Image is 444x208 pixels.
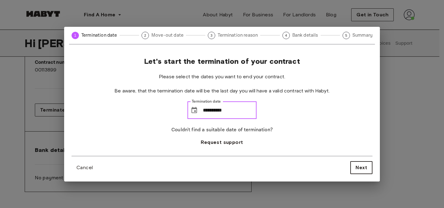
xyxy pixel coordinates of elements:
button: Next [350,161,372,174]
button: Cancel [72,161,98,174]
span: Termination date [81,32,117,39]
span: Termination reason [218,32,258,39]
button: Choose date, selected date is Oct 31, 2025 [188,104,200,116]
text: 5 [345,34,347,37]
p: Couldn't find a suitable date of termination? [171,126,273,134]
span: Cancel [76,164,93,171]
span: Summary [352,32,372,39]
span: Please select the dates you want to end your contract. [159,73,285,80]
span: Bank details [292,32,318,39]
label: Termination date [192,99,221,104]
span: Next [356,164,367,171]
text: 1 [74,33,76,38]
span: Move-out date [151,32,183,39]
text: 2 [144,34,146,37]
text: 3 [211,34,212,37]
button: Request support [196,136,248,149]
span: Let's start the termination of your contract [144,57,300,66]
span: Request support [201,139,243,146]
span: Be aware, that the termination date will be the last day you will have a valid contract with Habyt. [114,88,330,94]
text: 4 [285,34,287,37]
